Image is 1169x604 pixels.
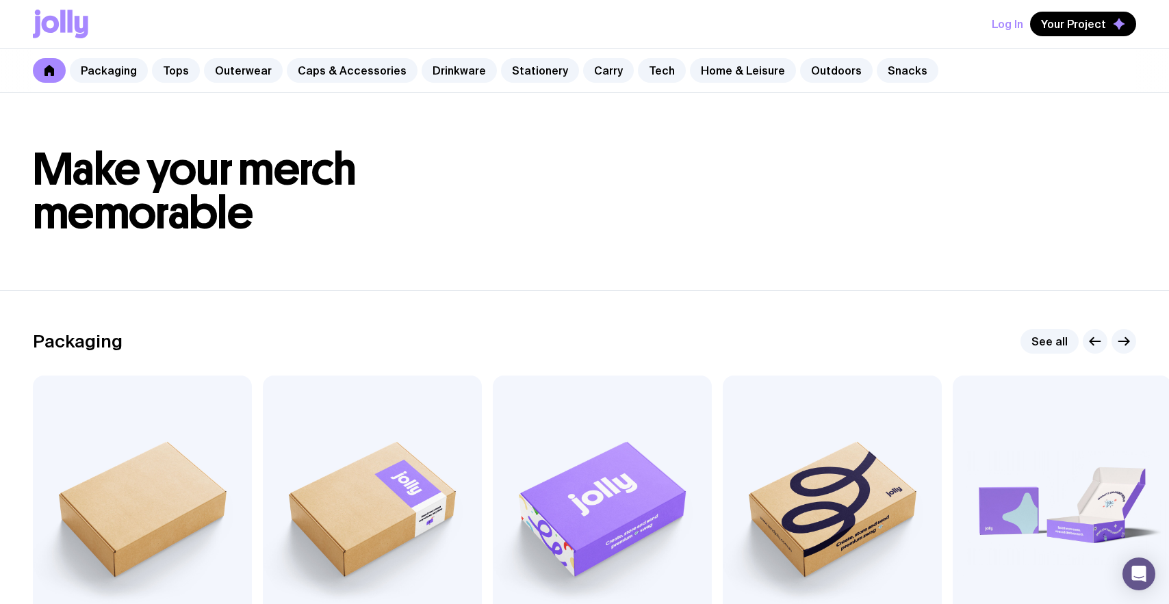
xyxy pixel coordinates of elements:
[204,58,283,83] a: Outerwear
[70,58,148,83] a: Packaging
[33,142,357,240] span: Make your merch memorable
[992,12,1023,36] button: Log In
[1122,557,1155,590] div: Open Intercom Messenger
[33,331,123,352] h2: Packaging
[422,58,497,83] a: Drinkware
[1030,12,1136,36] button: Your Project
[501,58,579,83] a: Stationery
[583,58,634,83] a: Carry
[287,58,417,83] a: Caps & Accessories
[152,58,200,83] a: Tops
[800,58,873,83] a: Outdoors
[1020,329,1079,354] a: See all
[690,58,796,83] a: Home & Leisure
[638,58,686,83] a: Tech
[1041,17,1106,31] span: Your Project
[877,58,938,83] a: Snacks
